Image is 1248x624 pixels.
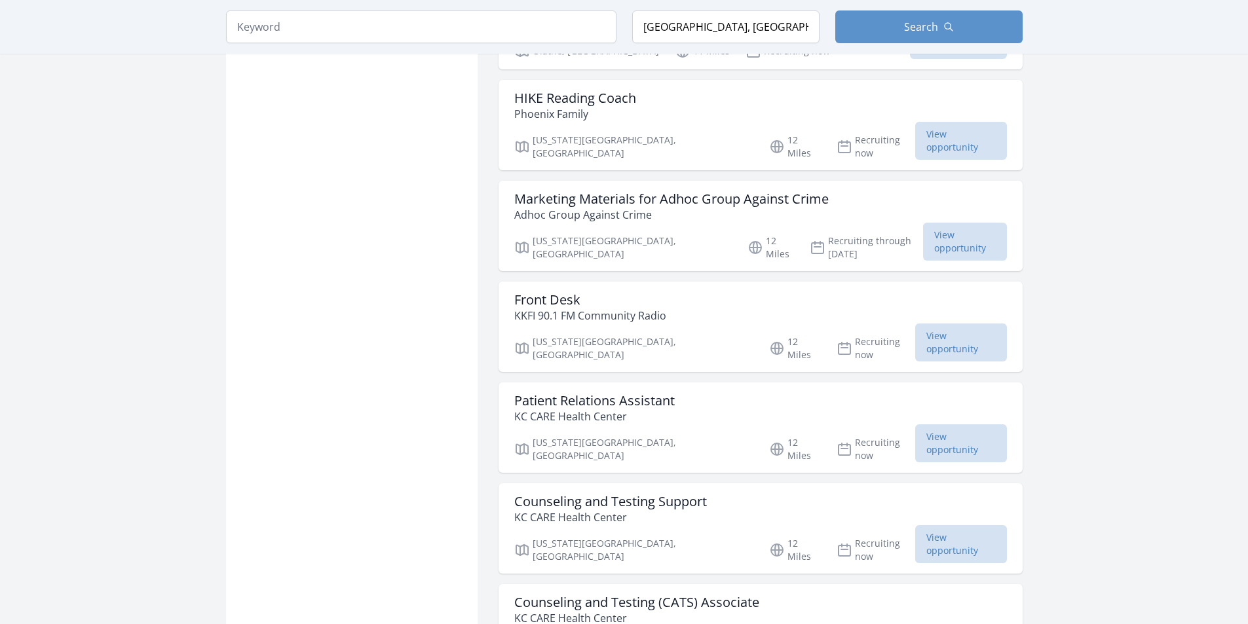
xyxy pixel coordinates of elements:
span: View opportunity [915,525,1006,563]
span: View opportunity [915,424,1006,462]
p: Recruiting now [837,335,916,361]
a: Patient Relations Assistant KC CARE Health Center [US_STATE][GEOGRAPHIC_DATA], [GEOGRAPHIC_DATA] ... [499,382,1023,473]
p: Recruiting now [837,436,916,462]
h3: HIKE Reading Coach [514,90,636,106]
p: Recruiting through [DATE] [810,234,923,261]
p: KC CARE Health Center [514,509,707,525]
span: View opportunity [915,323,1006,361]
a: Front Desk KKFI 90.1 FM Community Radio [US_STATE][GEOGRAPHIC_DATA], [GEOGRAPHIC_DATA] 12 Miles R... [499,282,1023,372]
p: [US_STATE][GEOGRAPHIC_DATA], [GEOGRAPHIC_DATA] [514,537,754,563]
p: [US_STATE][GEOGRAPHIC_DATA], [GEOGRAPHIC_DATA] [514,134,754,160]
span: Search [904,19,938,35]
p: 12 Miles [769,436,821,462]
a: HIKE Reading Coach Phoenix Family [US_STATE][GEOGRAPHIC_DATA], [GEOGRAPHIC_DATA] 12 Miles Recruit... [499,80,1023,170]
p: 12 Miles [769,134,821,160]
h3: Patient Relations Assistant [514,393,675,409]
p: 12 Miles [769,335,821,361]
p: KC CARE Health Center [514,409,675,424]
span: View opportunity [923,223,1006,261]
p: KKFI 90.1 FM Community Radio [514,308,666,323]
h3: Counseling and Testing (CATS) Associate [514,595,759,610]
button: Search [835,10,1023,43]
p: [US_STATE][GEOGRAPHIC_DATA], [GEOGRAPHIC_DATA] [514,335,754,361]
input: Location [632,10,820,43]
span: View opportunity [915,122,1006,160]
p: Recruiting now [837,134,916,160]
p: Adhoc Group Against Crime [514,207,829,223]
h3: Front Desk [514,292,666,308]
p: Recruiting now [837,537,916,563]
a: Marketing Materials for Adhoc Group Against Crime Adhoc Group Against Crime [US_STATE][GEOGRAPHIC... [499,181,1023,271]
p: [US_STATE][GEOGRAPHIC_DATA], [GEOGRAPHIC_DATA] [514,436,754,462]
a: Counseling and Testing Support KC CARE Health Center [US_STATE][GEOGRAPHIC_DATA], [GEOGRAPHIC_DAT... [499,483,1023,574]
h3: Marketing Materials for Adhoc Group Against Crime [514,191,829,207]
h3: Counseling and Testing Support [514,494,707,509]
input: Keyword [226,10,616,43]
p: 12 Miles [747,234,794,261]
p: Phoenix Family [514,106,636,122]
p: 12 Miles [769,537,821,563]
p: [US_STATE][GEOGRAPHIC_DATA], [GEOGRAPHIC_DATA] [514,234,732,261]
